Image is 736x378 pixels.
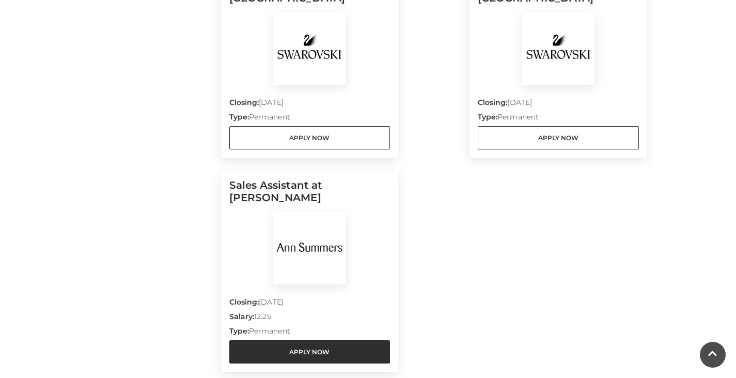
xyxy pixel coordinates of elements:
[229,112,390,126] p: Permanent
[478,112,639,126] p: Permanent
[229,340,390,364] a: Apply Now
[229,126,390,149] a: Apply Now
[478,112,497,122] strong: Type:
[273,212,346,284] img: Ann Summers
[229,326,249,336] strong: Type:
[478,126,639,149] a: Apply Now
[229,97,390,112] p: [DATE]
[522,12,594,85] img: Swarovski
[229,326,390,340] p: Permanent
[478,97,639,112] p: [DATE]
[229,112,249,122] strong: Type:
[229,297,259,307] strong: Closing:
[229,312,255,321] strong: Salary:
[229,311,390,326] p: 12.25
[478,98,508,107] strong: Closing:
[273,12,346,85] img: Swarovski
[229,98,259,107] strong: Closing:
[229,179,390,212] h5: Sales Assistant at [PERSON_NAME]
[229,297,390,311] p: [DATE]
